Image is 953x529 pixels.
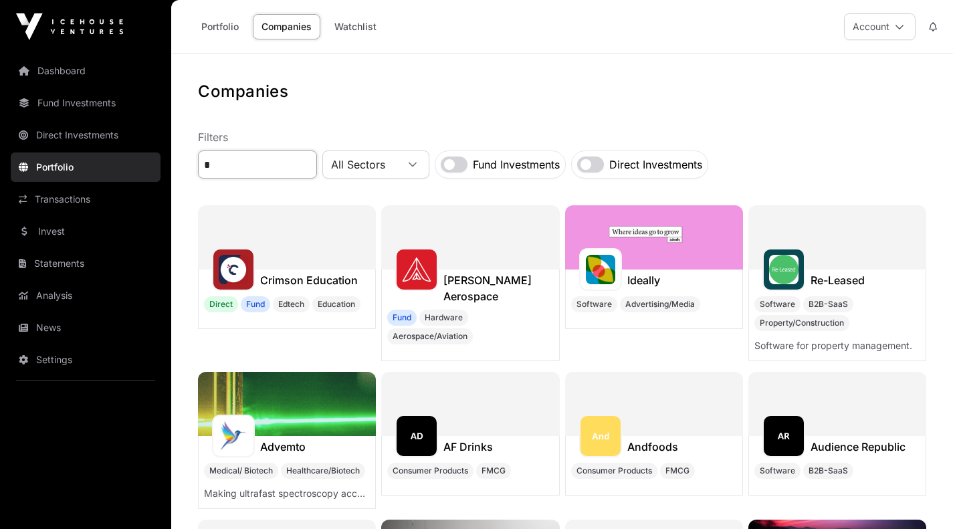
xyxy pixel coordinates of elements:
span: All Sectors [323,152,397,177]
span: Software [576,299,612,310]
span: B2B-SaaS [809,465,848,476]
img: af-drinks358.png [402,421,431,451]
span: Consumer Products [576,465,652,476]
span: Direct [204,296,238,312]
img: andfoods354.png [586,421,615,451]
span: Fund [387,310,417,326]
label: Direct Investments [609,156,702,173]
span: Aerospace/Aviation [393,331,467,342]
p: Software for property management. [754,339,920,352]
a: Advemto [260,439,306,455]
span: Fund [241,296,270,312]
button: Account [844,13,916,40]
a: Re-Leased [811,272,865,288]
a: [PERSON_NAME] Aerospace [443,272,558,304]
span: B2B-SaaS [809,299,848,310]
span: Edtech [278,299,304,310]
span: Hardware [425,312,463,323]
img: unnamed.jpg [219,255,248,284]
a: Andfoods [627,439,678,455]
p: Filters [198,129,926,145]
a: Portfolio [193,14,247,39]
a: Portfolio [11,152,161,182]
a: Analysis [11,281,161,310]
a: Companies [253,14,320,39]
p: Making ultrafast spectroscopy accessible for every research facility, regardless of the level of ... [204,487,370,500]
span: FMCG [482,465,506,476]
span: FMCG [665,465,690,476]
span: Education [318,299,355,310]
img: Icehouse Ventures Logo [16,13,123,40]
label: Fund Investments [473,156,560,173]
a: News [11,313,161,342]
a: Fund Investments [11,88,161,118]
iframe: Chat Widget [886,465,953,529]
a: Ideally [627,272,660,288]
a: Statements [11,249,161,278]
a: Settings [11,345,161,375]
img: download.png [769,255,799,284]
img: Advemto [198,372,376,436]
a: Audience Republic [811,439,906,455]
span: Consumer Products [393,465,468,476]
span: Software [760,465,795,476]
span: Advertising/Media [625,299,695,310]
a: Dashboard [11,56,161,86]
a: Invest [11,217,161,246]
h1: Companies [198,81,926,102]
a: Transactions [11,185,161,214]
img: 1653601112585.jpeg [219,421,248,451]
a: Watchlist [326,14,385,39]
span: Healthcare/Biotech [286,465,360,476]
img: Dawn.svg [402,255,431,284]
img: audience-republic334.png [769,421,799,451]
span: Property/Construction [760,318,844,328]
a: AF Drinks [443,439,493,455]
img: 1691116078143.jpeg [586,255,615,284]
img: Ideally [565,205,743,270]
a: Crimson Education [260,272,358,288]
a: Direct Investments [11,120,161,150]
span: Software [760,299,795,310]
span: Medical/ Biotech [209,465,273,476]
